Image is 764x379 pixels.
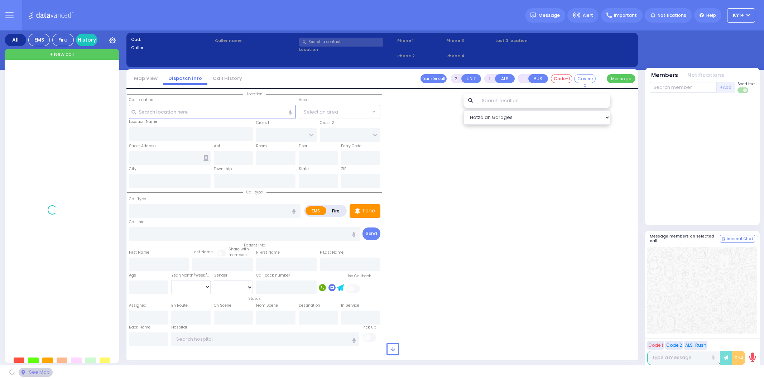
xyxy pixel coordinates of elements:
label: Last Name [192,249,213,255]
button: Transfer call [421,74,447,83]
label: P Last Name [320,250,343,255]
input: Search member [650,82,717,93]
span: Phone 2 [397,53,444,59]
label: Location Name [129,119,157,125]
label: Use Callback [346,273,371,279]
label: Caller: [131,45,213,51]
span: Location [243,91,266,97]
div: All [5,34,26,46]
label: Call Info [129,219,144,225]
label: Fire [326,206,346,215]
input: Search location here [129,105,295,119]
span: Patient info [240,243,269,248]
label: Back Home [129,325,150,330]
label: Cad: [131,37,213,43]
span: Alert [583,12,593,19]
span: + New call [50,51,74,58]
button: UNIT [461,74,481,83]
label: Cross 2 [320,120,334,126]
label: Call Location [129,97,153,103]
span: Select an area [304,109,338,116]
label: In Service [341,303,359,308]
div: EMS [28,34,50,46]
span: Phone 3 [446,38,493,44]
span: Message [538,12,560,19]
input: Search hospital [171,332,359,346]
button: Code-1 [551,74,572,83]
a: Call History [207,75,248,82]
label: Areas [299,97,309,103]
label: Location [299,47,395,53]
span: Status [245,296,264,301]
input: Search a contact [299,38,383,47]
span: Phone 4 [446,53,493,59]
h5: Message members on selected call [650,234,720,243]
small: Share with [229,246,249,252]
span: KY14 [733,12,744,19]
span: members [229,252,247,258]
span: Phone 1 [397,38,444,44]
label: Street Address [129,143,157,149]
label: EMS [306,206,326,215]
label: Township [214,166,232,172]
button: ALS [495,74,515,83]
label: On Scene [214,303,231,308]
button: Code 1 [647,341,664,350]
button: Members [651,71,678,80]
label: Apt [214,143,220,149]
label: Call back number [256,273,290,278]
label: Age [129,273,136,278]
label: Cross 1 [256,120,269,126]
button: ALS-Rush [684,341,707,350]
label: Last 3 location [495,38,564,44]
label: First Name [129,250,149,255]
label: Caller name [215,38,297,44]
button: Internal Chat [720,235,755,243]
img: Logo [28,11,76,20]
button: Notifications [687,71,724,80]
span: Call type [243,189,266,195]
img: comment-alt.png [722,238,725,241]
label: En Route [171,303,188,308]
label: Destination [299,303,320,308]
div: Year/Month/Week/Day [171,273,211,278]
label: Turn off text [737,87,749,94]
input: Search location [477,93,610,108]
span: Notifications [658,12,686,19]
img: message.svg [530,13,536,18]
div: See map [19,368,52,377]
button: Code 2 [665,341,683,350]
span: Help [706,12,716,19]
label: Floor [299,143,307,149]
span: Important [614,12,637,19]
button: BUS [528,74,548,83]
label: Call Type [129,196,146,202]
span: Internal Chat [727,236,753,241]
a: History [76,34,97,46]
label: City [129,166,136,172]
label: Pick up [362,325,376,330]
label: Hospital [171,325,187,330]
button: Message [607,74,635,83]
label: State [299,166,309,172]
label: Entry Code [341,143,361,149]
p: Tone [362,207,375,215]
button: KY14 [727,8,755,23]
a: Map View [129,75,163,82]
label: Gender [214,273,227,278]
label: P First Name [256,250,280,255]
label: ZIP [341,166,346,172]
a: Dispatch info [163,75,207,82]
label: Room [256,143,267,149]
span: Other building occupants [203,155,208,161]
span: Send text [737,81,755,87]
div: Fire [52,34,74,46]
label: Assigned [129,303,146,308]
button: Covered [574,74,596,83]
button: Send [362,227,380,240]
label: From Scene [256,303,278,308]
